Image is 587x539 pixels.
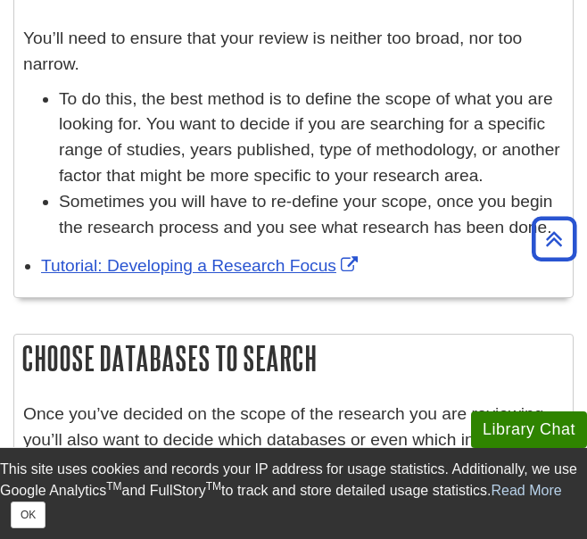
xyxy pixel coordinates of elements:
h2: Choose databases to search [14,335,573,382]
p: Once you’ve decided on the scope of the research you are reviewing, you’ll also want to decide wh... [23,402,564,504]
a: Back to Top [525,227,583,251]
sup: TM [206,480,221,493]
li: To do this, the best method is to define the scope of what you are looking for. You want to decid... [59,87,564,189]
li: Sometimes you will have to re-define your scope, once you begin the research process and you see ... [59,189,564,241]
button: Close [11,502,45,528]
button: Library Chat [471,411,587,448]
sup: TM [106,480,121,493]
p: You’ll need to ensure that your review is neither too broad, nor too narrow. [23,26,564,78]
a: Link opens in new window [41,256,362,275]
a: Read More [492,483,562,498]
